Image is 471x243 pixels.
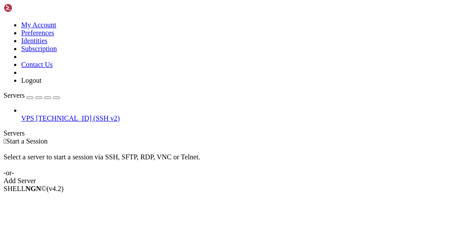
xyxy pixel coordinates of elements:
a: My Account [21,21,56,29]
span: VPS [21,114,34,122]
div: Add Server [4,177,467,185]
a: Identities [21,37,48,44]
a: Preferences [21,29,54,37]
span: 4.2.0 [47,185,64,192]
span:  [4,137,6,145]
a: Servers [4,92,60,99]
span: Start a Session [6,137,48,145]
li: VPS [TECHNICAL_ID] (SSH v2) [21,107,467,122]
a: Contact Us [21,61,53,68]
b: NGN [26,185,41,192]
span: SHELL © [4,185,64,192]
a: VPS [TECHNICAL_ID] (SSH v2) [21,114,467,122]
a: Logout [21,77,41,84]
span: [TECHNICAL_ID] (SSH v2) [36,114,120,122]
div: Servers [4,129,467,137]
a: Subscription [21,45,57,52]
span: Servers [4,92,25,99]
div: Select a server to start a session via SSH, SFTP, RDP, VNC or Telnet. -or- [4,145,467,177]
img: Shellngn [4,4,54,12]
